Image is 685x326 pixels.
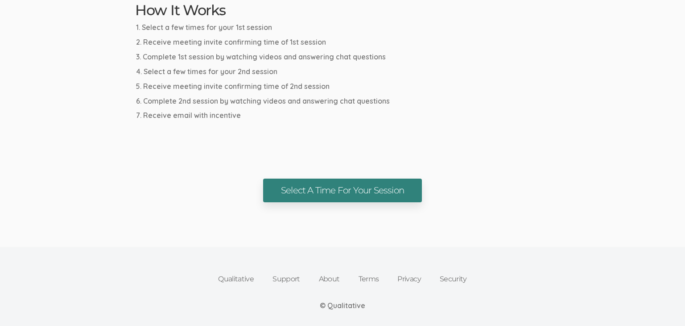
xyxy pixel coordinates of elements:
[136,110,550,121] li: Receive email with incentive
[136,81,550,92] li: Receive meeting invite confirming time of 2nd session
[263,179,422,202] a: Select A Time For Your Session
[136,22,550,33] li: Select a few times for your 1st session
[640,283,685,326] iframe: Chat Widget
[136,37,550,47] li: Receive meeting invite confirming time of 1st session
[388,269,430,289] a: Privacy
[320,301,365,311] div: © Qualitative
[136,67,550,77] li: Select a few times for your 2nd session
[136,96,550,106] li: Complete 2nd session by watching videos and answering chat questions
[135,2,550,18] h2: How It Works
[263,269,309,289] a: Support
[136,52,550,62] li: Complete 1st session by watching videos and answering chat questions
[430,269,476,289] a: Security
[349,269,388,289] a: Terms
[209,269,263,289] a: Qualitative
[309,269,349,289] a: About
